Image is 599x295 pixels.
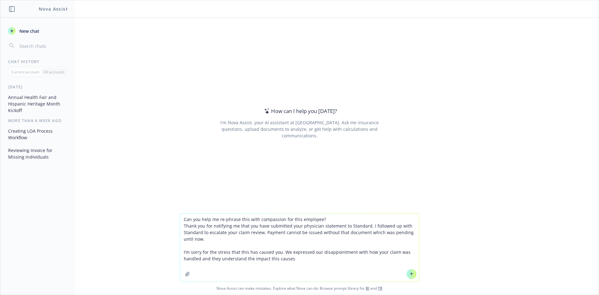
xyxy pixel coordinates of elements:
[212,119,387,139] div: I'm Nova Assist, your AI assistant at [GEOGRAPHIC_DATA]. Ask me insurance questions, upload docum...
[378,286,382,291] a: TR
[6,92,70,116] button: Annual Health Fair and Hispanic Heritage Month Kickoff
[11,69,39,75] p: Current account
[366,286,369,291] a: BI
[6,126,70,143] button: Creating LOA Process Workflow
[3,282,596,295] span: Nova Assist can make mistakes. Explore what Nova can do: Browse prompt library for and
[18,42,68,50] input: Search chats
[262,107,337,115] div: How can I help you [DATE]?
[44,69,65,75] p: All accounts
[1,59,75,64] div: Chat History
[1,84,75,90] div: [DATE]
[6,25,70,37] button: New chat
[18,28,39,34] span: New chat
[39,6,68,12] h1: Nova Assist
[6,145,70,162] button: Reviewing Invoice for Missing Individuals
[1,118,75,123] div: More than a week ago
[180,214,419,282] textarea: Can you help me re-phrase this with compassion for this employee? Thank you for notifying me that...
